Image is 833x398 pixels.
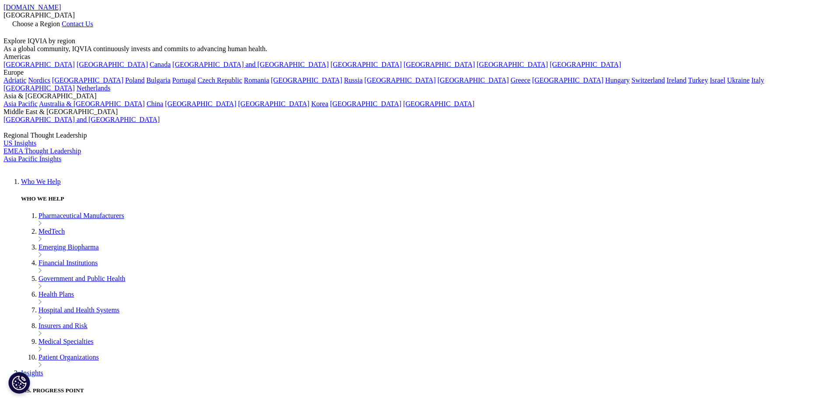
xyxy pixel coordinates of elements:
[38,243,99,251] a: Emerging Biopharma
[21,195,830,202] h5: WHO WE HELP
[3,108,830,116] div: Middle East & [GEOGRAPHIC_DATA]
[21,178,61,185] a: Who We Help
[238,100,310,107] a: [GEOGRAPHIC_DATA]
[3,84,75,92] a: [GEOGRAPHIC_DATA]
[727,76,750,84] a: Ukraine
[38,322,87,329] a: Insurers and Risk
[3,61,75,68] a: [GEOGRAPHIC_DATA]
[39,100,145,107] a: Australia & [GEOGRAPHIC_DATA]
[477,61,548,68] a: [GEOGRAPHIC_DATA]
[21,369,43,377] a: Insights
[77,61,148,68] a: [GEOGRAPHIC_DATA]
[605,76,630,84] a: Hungary
[344,76,363,84] a: Russia
[38,228,65,235] a: MedTech
[3,53,830,61] div: Americas
[38,306,119,314] a: Hospital and Health Systems
[3,116,160,123] a: [GEOGRAPHIC_DATA] and [GEOGRAPHIC_DATA]
[403,100,474,107] a: [GEOGRAPHIC_DATA]
[3,3,61,11] a: [DOMAIN_NAME]
[404,61,475,68] a: [GEOGRAPHIC_DATA]
[364,76,436,84] a: [GEOGRAPHIC_DATA]
[532,76,603,84] a: [GEOGRAPHIC_DATA]
[438,76,509,84] a: [GEOGRAPHIC_DATA]
[3,132,830,139] div: Regional Thought Leadership
[38,275,125,282] a: Government and Public Health
[3,37,830,45] div: Explore IQVIA by region
[271,76,342,84] a: [GEOGRAPHIC_DATA]
[21,387,830,394] h5: U.S. PROGRESS POINT
[146,100,163,107] a: China
[125,76,144,84] a: Poland
[3,76,26,84] a: Adriatic
[710,76,725,84] a: Israel
[511,76,530,84] a: Greece
[688,76,708,84] a: Turkey
[28,76,50,84] a: Nordics
[62,20,93,28] a: Contact Us
[165,100,236,107] a: [GEOGRAPHIC_DATA]
[146,76,171,84] a: Bulgaria
[3,155,61,163] a: Asia Pacific Insights
[150,61,171,68] a: Canada
[244,76,269,84] a: Romania
[38,212,124,219] a: Pharmaceutical Manufacturers
[52,76,123,84] a: [GEOGRAPHIC_DATA]
[751,76,764,84] a: Italy
[3,139,36,147] a: US Insights
[311,100,328,107] a: Korea
[38,338,94,345] a: Medical Specialties
[172,61,328,68] a: [GEOGRAPHIC_DATA] and [GEOGRAPHIC_DATA]
[3,147,81,155] a: EMEA Thought Leadership
[3,100,38,107] a: Asia Pacific
[38,259,98,266] a: Financial Institutions
[331,61,402,68] a: [GEOGRAPHIC_DATA]
[38,291,74,298] a: Health Plans
[3,11,830,19] div: [GEOGRAPHIC_DATA]
[38,353,99,361] a: Patient Organizations
[3,92,830,100] div: Asia & [GEOGRAPHIC_DATA]
[3,45,830,53] div: As a global community, IQVIA continuously invests and commits to advancing human health.
[172,76,196,84] a: Portugal
[8,372,30,394] button: Cookies Settings
[12,20,60,28] span: Choose a Region
[330,100,401,107] a: [GEOGRAPHIC_DATA]
[3,69,830,76] div: Europe
[667,76,687,84] a: Ireland
[631,76,665,84] a: Switzerland
[550,61,621,68] a: [GEOGRAPHIC_DATA]
[77,84,110,92] a: Netherlands
[198,76,242,84] a: Czech Republic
